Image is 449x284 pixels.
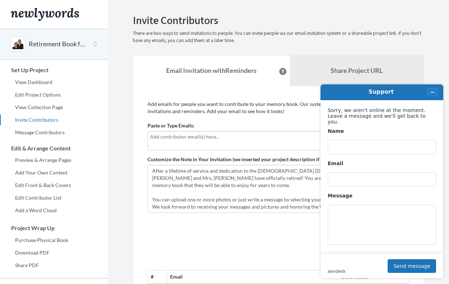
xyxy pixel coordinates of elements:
[11,8,79,21] img: Newlywords logo
[148,270,167,284] th: #
[0,225,108,231] h3: Project Wrap Up
[0,67,108,73] h3: Set Up Project
[150,133,407,141] input: Add contributor email(s) here...
[29,39,87,49] button: Retirement Book for [PERSON_NAME] and [PERSON_NAME]
[133,30,424,44] p: There are two ways to send invitations to people. You can invite people via our email invitation ...
[0,145,108,152] h3: Edit & Arrange Content
[331,66,383,74] b: Share Project URL
[148,165,409,213] textarea: After a lifetime of service and dedication to the [DEMOGRAPHIC_DATA] [DEMOGRAPHIC_DATA], [PERSON_...
[15,5,41,11] span: Support
[148,156,392,163] label: Customize the Note in Your Invitation (we inserted your project description if available to help ...
[166,66,257,74] strong: Email Invitation with Reminders
[315,79,449,284] iframe: Find more information here
[148,101,409,115] p: Add emails for people you want to contribute to your memory book. Our system will automatically s...
[148,122,195,129] label: Paste or Type Emails:
[133,14,424,26] h2: Invite Contributors
[167,270,338,284] th: Email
